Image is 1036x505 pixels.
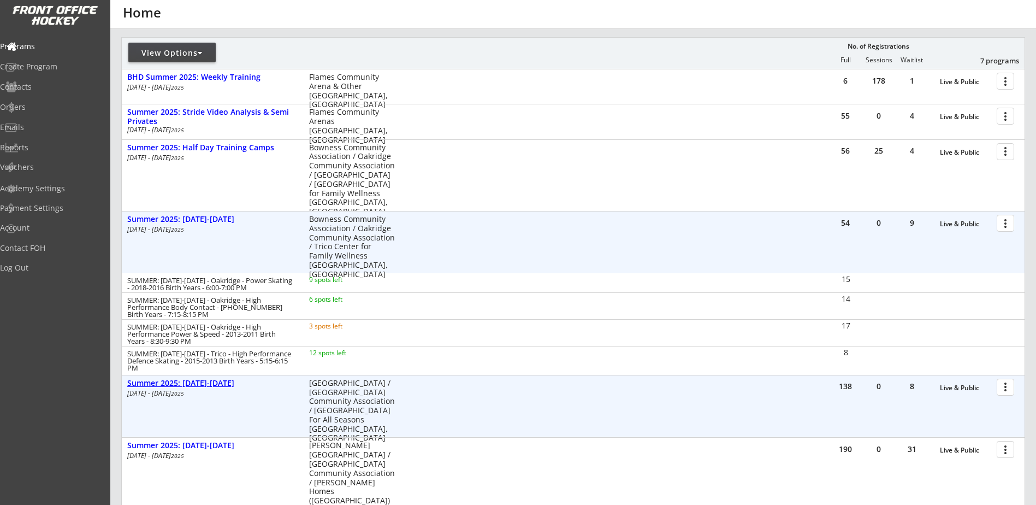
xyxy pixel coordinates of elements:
div: [DATE] - [DATE] [127,155,294,161]
button: more_vert [997,143,1014,160]
div: [DATE] - [DATE] [127,453,294,459]
div: 138 [829,383,862,390]
div: Sessions [862,56,895,64]
div: [DATE] - [DATE] [127,127,294,133]
div: 8 [830,349,862,356]
div: Bowness Community Association / Oakridge Community Association / [GEOGRAPHIC_DATA] / [GEOGRAPHIC_... [309,143,395,216]
div: 9 spots left [309,277,380,283]
div: Summer 2025: [DATE]-[DATE] [127,441,298,450]
div: SUMMER: [DATE]-[DATE] - Oakridge - High Performance Body Contact - [PHONE_NUMBER] Birth Years - 7... [127,297,294,318]
em: 2025 [171,126,184,134]
div: Live & Public [940,149,991,156]
div: Summer 2025: Stride Video Analysis & Semi Privates [127,108,298,126]
button: more_vert [997,73,1014,90]
em: 2025 [171,154,184,162]
div: 55 [829,112,862,120]
div: Summer 2025: [DATE]-[DATE] [127,379,298,388]
div: [GEOGRAPHIC_DATA] / [GEOGRAPHIC_DATA] Community Association / [GEOGRAPHIC_DATA] For All Seasons [... [309,379,395,443]
div: Live & Public [940,384,991,392]
div: Full [829,56,862,64]
div: 6 spots left [309,296,380,303]
em: 2025 [171,226,184,233]
button: more_vert [997,441,1014,458]
em: 2025 [171,390,184,397]
div: 4 [896,112,928,120]
div: 15 [830,275,862,283]
div: 6 [829,77,862,85]
div: 8 [896,383,928,390]
em: 2025 [171,84,184,91]
div: SUMMER: [DATE]-[DATE] - Oakridge - High Performance Power & Speed - 2013-2011 Birth Years - 8:30-... [127,324,294,345]
div: SUMMER: [DATE]-[DATE] - Trico - High Performance Defence Skating - 2015-2013 Birth Years - 5:15-6... [127,350,294,372]
div: Flames Community Arenas [GEOGRAPHIC_DATA], [GEOGRAPHIC_DATA] [309,108,395,144]
button: more_vert [997,108,1014,125]
div: 4 [896,147,928,155]
div: 0 [862,219,895,227]
div: SUMMER: [DATE]-[DATE] - Oakridge - Power Skating - 2018-2016 Birth Years - 6:00-7:00 PM [127,277,294,291]
div: Live & Public [940,78,991,86]
div: 12 spots left [309,350,380,356]
div: Flames Community Arena & Other [GEOGRAPHIC_DATA], [GEOGRAPHIC_DATA] [309,73,395,109]
div: 190 [829,445,862,453]
div: 9 [896,219,928,227]
div: BHD Summer 2025: Weekly Training [127,73,298,82]
div: Waitlist [895,56,928,64]
div: Live & Public [940,113,991,121]
em: 2025 [171,452,184,460]
div: Bowness Community Association / Oakridge Community Association / Trico Center for Family Wellness... [309,215,395,279]
div: View Options [128,48,216,58]
div: 14 [830,295,862,303]
button: more_vert [997,379,1014,396]
div: 17 [830,322,862,330]
div: 3 spots left [309,323,380,330]
div: [DATE] - [DATE] [127,226,294,233]
div: 178 [862,77,895,85]
div: 56 [829,147,862,155]
div: Summer 2025: [DATE]-[DATE] [127,215,298,224]
div: 31 [896,445,928,453]
div: [DATE] - [DATE] [127,84,294,91]
div: 0 [862,383,895,390]
div: 1 [896,77,928,85]
div: [DATE] - [DATE] [127,390,294,397]
div: No. of Registrations [844,43,912,50]
div: Live & Public [940,447,991,454]
div: 25 [862,147,895,155]
button: more_vert [997,215,1014,232]
div: Summer 2025: Half Day Training Camps [127,143,298,152]
div: Live & Public [940,220,991,228]
div: 54 [829,219,862,227]
div: 7 programs [962,56,1019,66]
div: 0 [862,445,895,453]
div: 0 [862,112,895,120]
